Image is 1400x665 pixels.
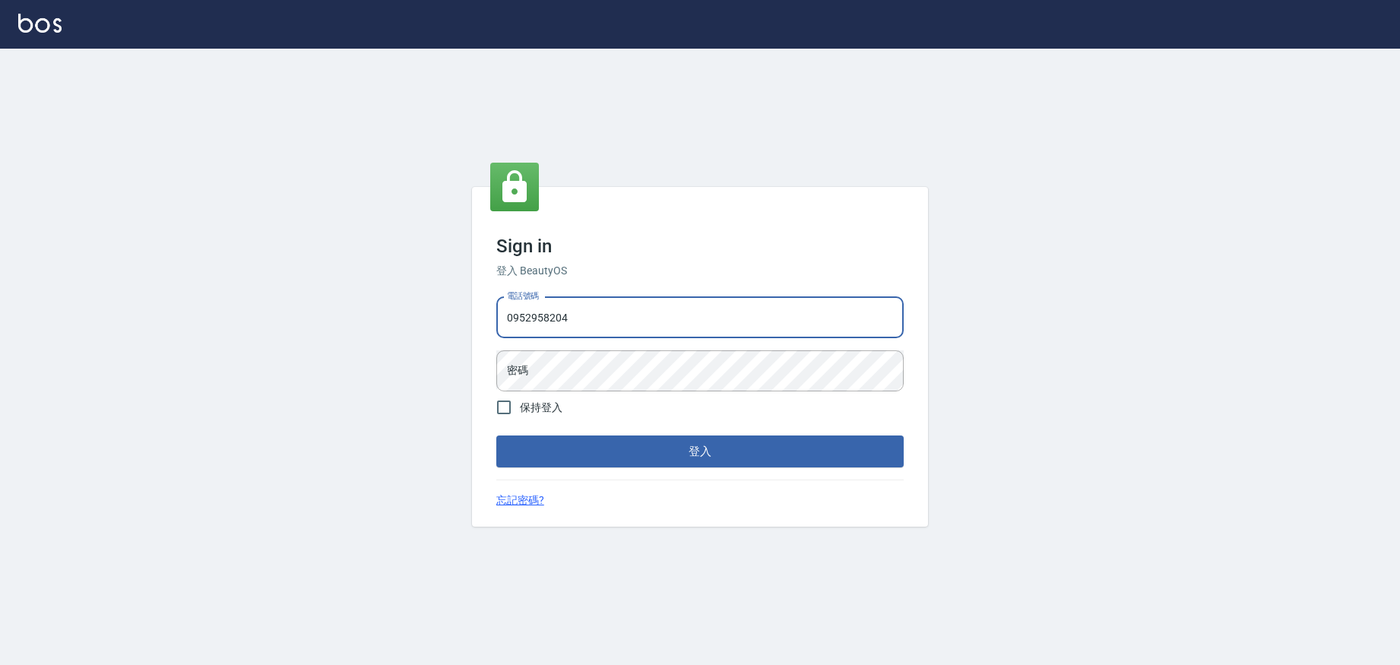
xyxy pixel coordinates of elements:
[520,400,562,416] span: 保持登入
[18,14,62,33] img: Logo
[496,263,904,279] h6: 登入 BeautyOS
[496,435,904,467] button: 登入
[496,236,904,257] h3: Sign in
[496,492,544,508] a: 忘記密碼?
[507,290,539,302] label: 電話號碼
